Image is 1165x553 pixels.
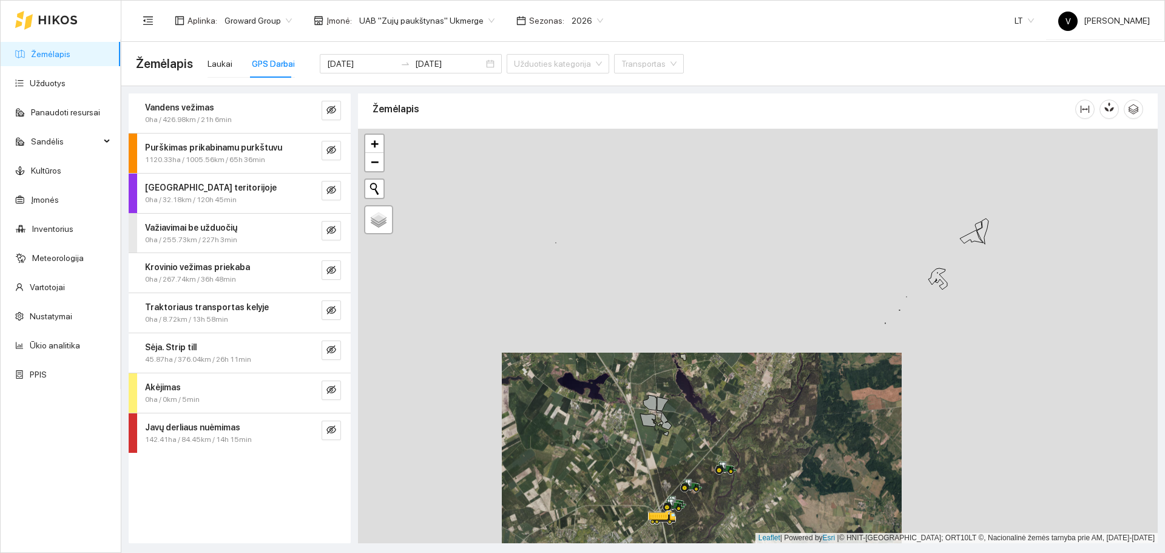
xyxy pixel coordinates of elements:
[365,206,392,233] a: Layers
[572,12,603,30] span: 2026
[371,136,379,151] span: +
[516,16,526,25] span: calendar
[129,214,351,253] div: Važiavimai be užduočių0ha / 255.73km / 227h 3mineye-invisible
[1076,104,1094,114] span: column-width
[145,154,265,166] span: 1120.33ha / 1005.56km / 65h 36min
[31,49,70,59] a: Žemėlapis
[32,224,73,234] a: Inventorius
[145,183,277,192] strong: [GEOGRAPHIC_DATA] teritorijoje
[322,421,341,440] button: eye-invisible
[326,185,336,197] span: eye-invisible
[129,413,351,453] div: Javų derliaus nuėmimas142.41ha / 84.45km / 14h 15mineye-invisible
[145,114,232,126] span: 0ha / 426.98km / 21h 6min
[1075,100,1095,119] button: column-width
[322,101,341,120] button: eye-invisible
[371,154,379,169] span: −
[326,345,336,356] span: eye-invisible
[129,93,351,133] div: Vandens vežimas0ha / 426.98km / 21h 6mineye-invisible
[129,134,351,173] div: Purškimas prikabinamu purkštuvu1120.33ha / 1005.56km / 65h 36mineye-invisible
[145,302,269,312] strong: Traktoriaus transportas kelyje
[187,14,217,27] span: Aplinka :
[31,129,100,154] span: Sandėlis
[30,282,65,292] a: Vartotojai
[145,342,197,352] strong: Sėja. Strip till
[758,534,780,542] a: Leaflet
[400,59,410,69] span: to
[145,354,251,365] span: 45.87ha / 376.04km / 26h 11min
[373,92,1075,126] div: Žemėlapis
[129,333,351,373] div: Sėja. Strip till45.87ha / 376.04km / 26h 11mineye-invisible
[31,107,100,117] a: Panaudoti resursai
[145,234,237,246] span: 0ha / 255.73km / 227h 3min
[1065,12,1071,31] span: V
[145,394,200,405] span: 0ha / 0km / 5min
[145,314,228,325] span: 0ha / 8.72km / 13h 58min
[145,143,282,152] strong: Purškimas prikabinamu purkštuvu
[365,153,383,171] a: Zoom out
[145,422,240,432] strong: Javų derliaus nuėmimas
[365,180,383,198] button: Initiate a new search
[129,373,351,413] div: Akėjimas0ha / 0km / 5mineye-invisible
[143,15,154,26] span: menu-fold
[225,12,292,30] span: Groward Group
[326,225,336,237] span: eye-invisible
[32,253,84,263] a: Meteorologija
[322,221,341,240] button: eye-invisible
[359,12,495,30] span: UAB "Zujų paukštynas" Ukmerge
[30,341,80,350] a: Ūkio analitika
[136,54,193,73] span: Žemėlapis
[837,534,839,542] span: |
[322,381,341,400] button: eye-invisible
[145,262,250,272] strong: Krovinio vežimas priekaba
[326,305,336,317] span: eye-invisible
[400,59,410,69] span: swap-right
[823,534,836,542] a: Esri
[208,57,232,70] div: Laukai
[415,57,484,70] input: Pabaigos data
[326,265,336,277] span: eye-invisible
[322,260,341,280] button: eye-invisible
[129,293,351,333] div: Traktoriaus transportas kelyje0ha / 8.72km / 13h 58mineye-invisible
[365,135,383,153] a: Zoom in
[145,103,214,112] strong: Vandens vežimas
[129,253,351,293] div: Krovinio vežimas priekaba0ha / 267.74km / 36h 48mineye-invisible
[326,105,336,117] span: eye-invisible
[145,194,237,206] span: 0ha / 32.18km / 120h 45min
[136,8,160,33] button: menu-fold
[755,533,1158,543] div: | Powered by © HNIT-[GEOGRAPHIC_DATA]; ORT10LT ©, Nacionalinė žemės tarnyba prie AM, [DATE]-[DATE]
[145,274,236,285] span: 0ha / 267.74km / 36h 48min
[31,195,59,205] a: Įmonės
[326,145,336,157] span: eye-invisible
[322,141,341,160] button: eye-invisible
[326,385,336,396] span: eye-invisible
[1058,16,1150,25] span: [PERSON_NAME]
[129,174,351,213] div: [GEOGRAPHIC_DATA] teritorijoje0ha / 32.18km / 120h 45mineye-invisible
[252,57,295,70] div: GPS Darbai
[145,382,181,392] strong: Akėjimas
[314,16,323,25] span: shop
[175,16,184,25] span: layout
[31,166,61,175] a: Kultūros
[327,57,396,70] input: Pradžios data
[30,311,72,321] a: Nustatymai
[322,341,341,360] button: eye-invisible
[322,181,341,200] button: eye-invisible
[145,434,252,446] span: 142.41ha / 84.45km / 14h 15min
[326,14,352,27] span: Įmonė :
[30,78,66,88] a: Užduotys
[322,300,341,320] button: eye-invisible
[326,425,336,436] span: eye-invisible
[145,223,237,232] strong: Važiavimai be užduočių
[30,370,47,379] a: PPIS
[1015,12,1034,30] span: LT
[529,14,564,27] span: Sezonas :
